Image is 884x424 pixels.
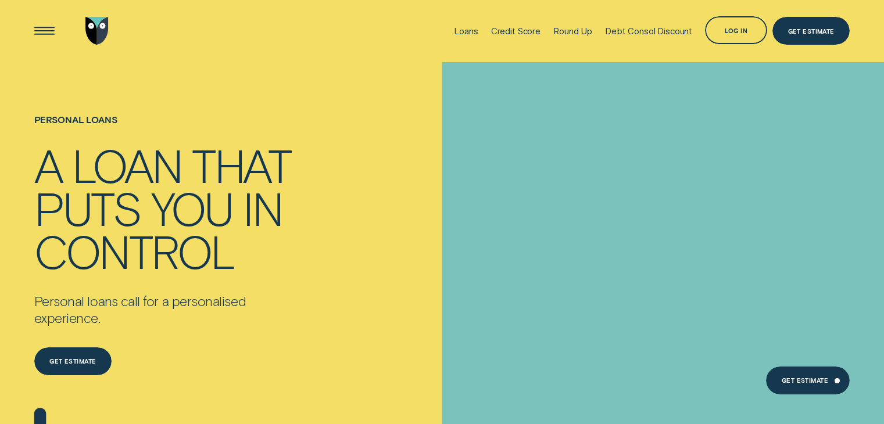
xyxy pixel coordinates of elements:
div: in [243,186,282,229]
div: Round Up [553,26,592,37]
h1: Personal loans [34,114,303,143]
div: that [192,143,290,186]
div: A [34,143,62,186]
div: Debt Consol Discount [605,26,692,37]
button: Open Menu [30,17,58,45]
a: Get Estimate [772,17,850,45]
div: puts [34,186,141,229]
a: Get estimate [34,347,112,375]
a: Get Estimate [766,366,850,394]
div: Credit Score [491,26,541,37]
p: Personal loans call for a personalised experience. [34,293,303,326]
div: loan [72,143,181,186]
button: Log in [705,16,767,44]
img: Wisr [85,17,109,45]
h4: A loan that puts you in control [34,143,303,272]
div: control [34,229,234,272]
div: Loans [454,26,478,37]
div: you [151,186,232,229]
